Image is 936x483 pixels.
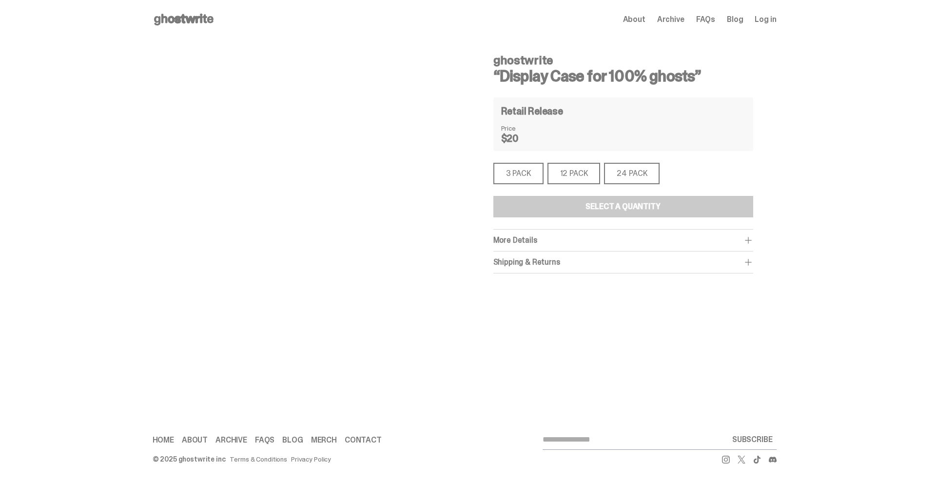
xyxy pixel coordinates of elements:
a: Terms & Conditions [230,456,287,463]
dd: $20 [501,134,550,143]
a: Home [153,436,174,444]
dt: Price [501,125,550,132]
div: Select a Quantity [585,203,660,211]
h4: ghostwrite [493,55,753,66]
h4: Retail Release [501,106,563,116]
button: SUBSCRIBE [728,430,777,449]
h3: “Display Case for 100% ghosts” [493,68,753,84]
span: More Details [493,235,537,245]
a: About [182,436,208,444]
button: Select a Quantity [493,196,753,217]
a: FAQs [255,436,274,444]
div: Shipping & Returns [493,257,753,267]
a: Merch [311,436,337,444]
div: © 2025 ghostwrite inc [153,456,226,463]
div: 12 PACK [547,163,601,184]
div: 24 PACK [604,163,660,184]
a: About [623,16,645,23]
a: Blog [727,16,743,23]
a: Archive [215,436,247,444]
a: Log in [755,16,776,23]
a: Archive [657,16,684,23]
div: 3 PACK [493,163,544,184]
a: FAQs [696,16,715,23]
a: Blog [282,436,303,444]
a: Contact [345,436,382,444]
a: Privacy Policy [291,456,331,463]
